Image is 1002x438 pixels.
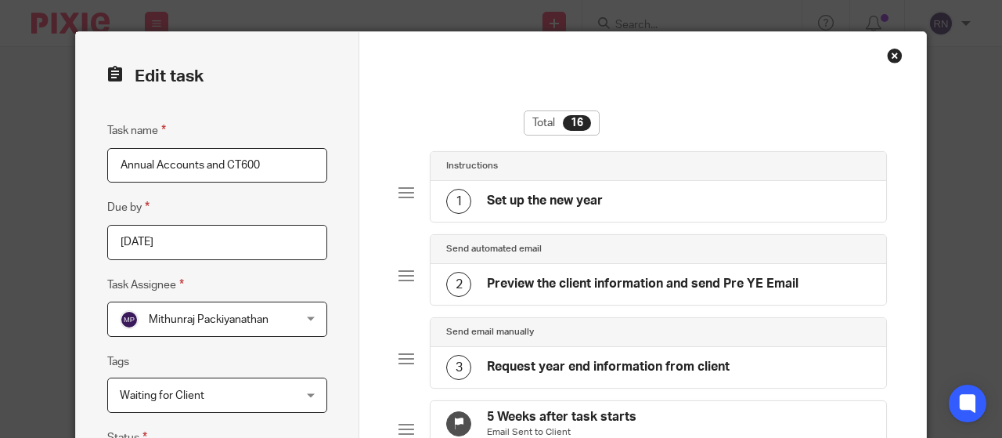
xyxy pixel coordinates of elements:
span: Mithunraj Packiyanathan [149,314,269,325]
h4: Request year end information from client [487,359,730,375]
img: svg%3E [120,310,139,329]
div: Total [524,110,600,136]
h4: Send email manually [446,326,534,338]
label: Task Assignee [107,276,184,294]
span: Waiting for Client [120,390,204,401]
h4: Preview the client information and send Pre YE Email [487,276,798,292]
div: 16 [563,115,591,131]
h4: Set up the new year [487,193,603,209]
div: 2 [446,272,471,297]
h4: 5 Weeks after task starts [487,409,636,425]
label: Task name [107,121,166,139]
h2: Edit task [107,63,327,90]
div: 3 [446,355,471,380]
div: Close this dialog window [887,48,903,63]
label: Tags [107,354,129,370]
h4: Instructions [446,160,498,172]
label: Due by [107,198,150,216]
h4: Send automated email [446,243,542,255]
input: Pick a date [107,225,327,260]
div: 1 [446,189,471,214]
